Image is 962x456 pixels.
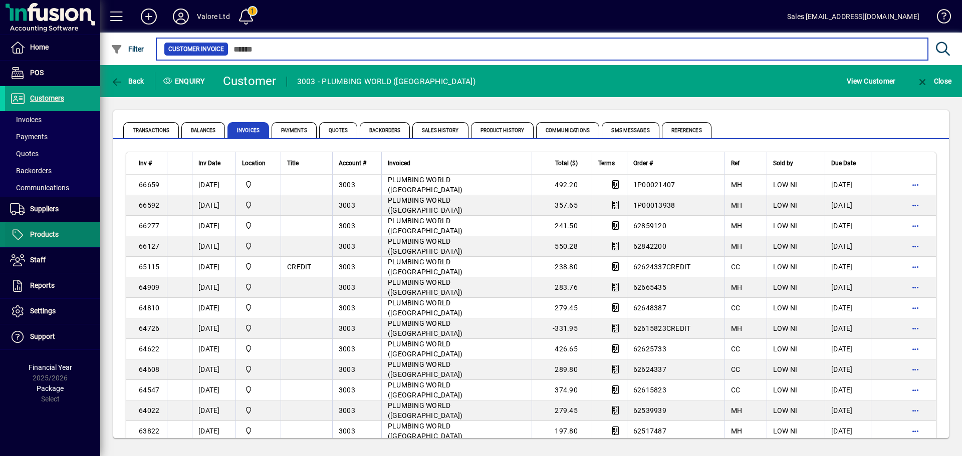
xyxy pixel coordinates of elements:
span: 63822 [139,427,159,435]
span: LOW NI [773,242,798,250]
span: Close [916,77,951,85]
div: Customer [223,73,277,89]
td: [DATE] [192,216,235,236]
td: [DATE] [192,175,235,195]
span: Home [30,43,49,51]
span: HILLCREST WAREHOUSE [242,241,275,252]
button: Back [108,72,147,90]
span: Invoices [10,116,42,124]
span: 64022 [139,406,159,414]
span: Ref [731,158,740,169]
button: Filter [108,40,147,58]
span: Terms [598,158,615,169]
a: Reports [5,273,100,298]
span: PLUMBING WORLD ([GEOGRAPHIC_DATA]) [388,258,463,276]
span: PLUMBING WORLD ([GEOGRAPHIC_DATA]) [388,401,463,419]
span: Product History [471,122,534,138]
span: LOW NI [773,365,798,373]
span: 64608 [139,365,159,373]
div: Total ($) [538,158,587,169]
td: 279.45 [532,298,592,318]
span: 64810 [139,304,159,312]
span: PLUMBING WORLD ([GEOGRAPHIC_DATA]) [388,299,463,317]
td: [DATE] [825,216,871,236]
span: Payments [272,122,317,138]
span: HILLCREST WAREHOUSE [242,364,275,375]
a: Settings [5,299,100,324]
span: HILLCREST WAREHOUSE [242,343,275,354]
span: Balances [181,122,225,138]
td: [DATE] [825,339,871,359]
div: Inv # [139,158,161,169]
span: PLUMBING WORLD ([GEOGRAPHIC_DATA]) [388,340,463,358]
span: 3003 [339,304,355,312]
a: Communications [5,179,100,196]
span: 1P00013938 [633,201,675,209]
span: 62615823 [633,386,666,394]
div: Location [242,158,275,169]
span: 3003 [339,201,355,209]
span: 62624337 [633,365,666,373]
div: Account # [339,158,375,169]
div: 3003 - PLUMBING WORLD ([GEOGRAPHIC_DATA]) [297,74,475,90]
span: CC [731,365,741,373]
span: CC [731,386,741,394]
span: PLUMBING WORLD ([GEOGRAPHIC_DATA]) [388,278,463,296]
td: 374.90 [532,380,592,400]
span: Staff [30,256,46,264]
span: MH [731,201,743,209]
span: PLUMBING WORLD ([GEOGRAPHIC_DATA]) [388,319,463,337]
a: Knowledge Base [929,2,949,35]
td: [DATE] [825,380,871,400]
button: View Customer [844,72,898,90]
a: Quotes [5,145,100,162]
span: MH [731,181,743,189]
span: 66659 [139,181,159,189]
td: -238.80 [532,257,592,277]
td: [DATE] [825,195,871,216]
span: Backorders [10,167,52,175]
span: HILLCREST WAREHOUSE [242,425,275,436]
span: Payments [10,133,48,141]
td: 550.28 [532,236,592,257]
td: -331.95 [532,318,592,339]
span: LOW NI [773,406,798,414]
span: Products [30,230,59,238]
td: 279.45 [532,400,592,421]
td: [DATE] [825,421,871,441]
span: PLUMBING WORLD ([GEOGRAPHIC_DATA]) [388,237,463,255]
span: LOW NI [773,324,798,332]
span: HILLCREST WAREHOUSE [242,282,275,293]
div: Ref [731,158,761,169]
span: 3003 [339,406,355,414]
span: 62625733 [633,345,666,353]
span: Back [111,77,144,85]
td: 197.80 [532,421,592,441]
a: Payments [5,128,100,145]
span: HILLCREST WAREHOUSE [242,384,275,395]
button: More options [907,341,923,357]
span: 3003 [339,345,355,353]
span: LOW NI [773,304,798,312]
td: [DATE] [192,277,235,298]
a: Staff [5,248,100,273]
span: LOW NI [773,386,798,394]
span: MH [731,222,743,230]
span: 66277 [139,222,159,230]
app-page-header-button: Close enquiry [906,72,962,90]
td: 241.50 [532,216,592,236]
span: Customers [30,94,64,102]
span: Sales History [412,122,468,138]
span: HILLCREST WAREHOUSE [242,323,275,334]
td: [DATE] [825,359,871,380]
app-page-header-button: Back [100,72,155,90]
td: [DATE] [825,400,871,421]
td: [DATE] [192,359,235,380]
span: LOW NI [773,181,798,189]
span: HILLCREST WAREHOUSE [242,220,275,231]
span: Invoices [227,122,269,138]
button: More options [907,238,923,254]
span: 3003 [339,263,355,271]
span: Location [242,158,266,169]
button: More options [907,402,923,418]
